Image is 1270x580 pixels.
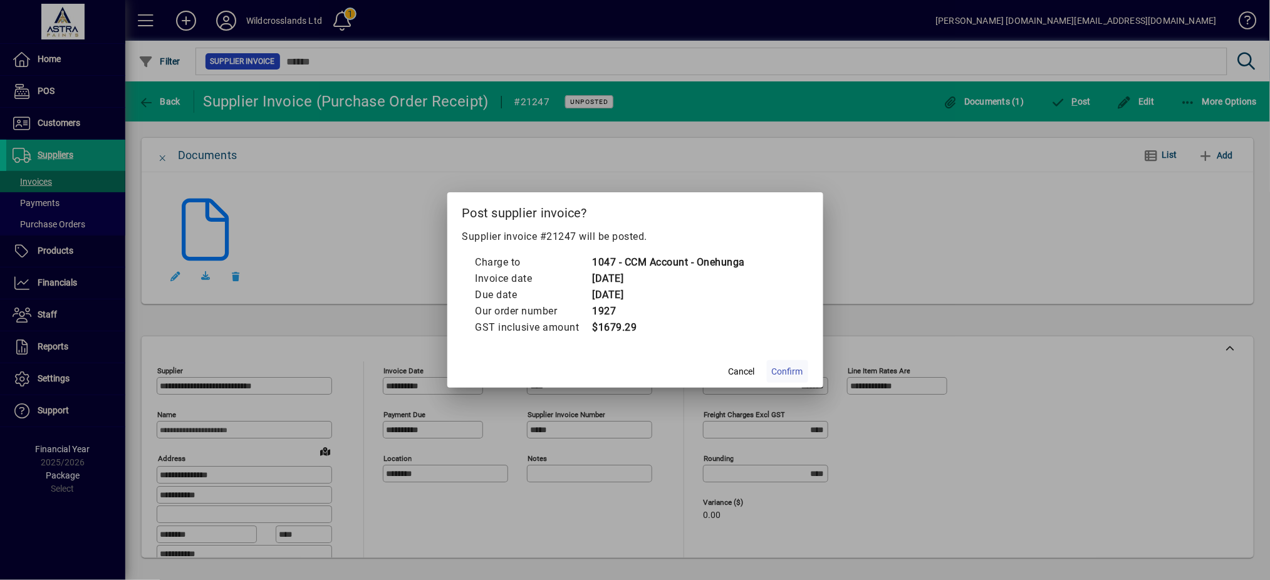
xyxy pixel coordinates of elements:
button: Cancel [722,360,762,383]
td: Due date [475,287,592,303]
td: GST inclusive amount [475,319,592,336]
h2: Post supplier invoice? [447,192,823,229]
td: Charge to [475,254,592,271]
td: Invoice date [475,271,592,287]
td: Our order number [475,303,592,319]
td: 1927 [592,303,746,319]
span: Cancel [729,365,755,378]
p: Supplier invoice #21247 will be posted. [462,229,808,244]
td: [DATE] [592,271,746,287]
button: Confirm [767,360,808,383]
td: 1047 - CCM Account - Onehunga [592,254,746,271]
td: [DATE] [592,287,746,303]
span: Confirm [772,365,803,378]
td: $1679.29 [592,319,746,336]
